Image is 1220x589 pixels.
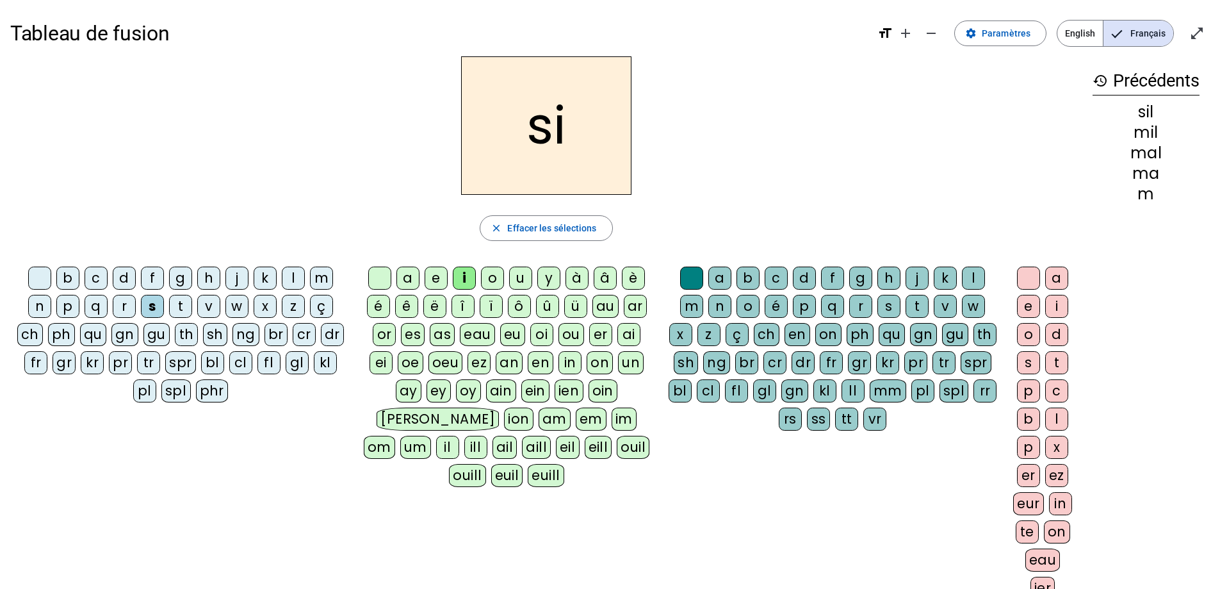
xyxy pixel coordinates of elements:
[48,323,75,346] div: ph
[521,379,550,402] div: ein
[1045,323,1068,346] div: d
[703,351,730,374] div: ng
[254,295,277,318] div: x
[680,295,703,318] div: m
[1093,125,1200,140] div: mil
[877,295,900,318] div: s
[793,267,816,290] div: d
[904,351,927,374] div: pr
[225,295,248,318] div: w
[229,351,252,374] div: cl
[364,436,395,459] div: om
[400,436,431,459] div: um
[564,295,587,318] div: ü
[736,295,760,318] div: o
[1093,73,1108,88] mat-icon: history
[821,267,844,290] div: f
[1016,520,1039,543] div: te
[377,408,499,431] div: [PERSON_NAME]
[507,220,596,236] span: Effacer les sélections
[321,323,344,346] div: dr
[201,351,224,374] div: bl
[785,323,810,346] div: en
[509,267,532,290] div: u
[530,323,553,346] div: oi
[197,267,220,290] div: h
[1017,323,1040,346] div: o
[508,295,531,318] div: ô
[1093,166,1200,181] div: ma
[496,351,523,374] div: an
[726,323,749,346] div: ç
[942,323,968,346] div: gu
[1189,26,1205,41] mat-icon: open_in_full
[165,351,196,374] div: spr
[257,351,281,374] div: fl
[1045,379,1068,402] div: c
[373,323,396,346] div: or
[464,436,487,459] div: ill
[396,267,419,290] div: a
[423,295,446,318] div: ë
[965,28,977,39] mat-icon: settings
[1093,67,1200,95] h3: Précédents
[589,379,618,402] div: oin
[453,267,476,290] div: i
[1044,520,1070,543] div: on
[81,351,104,374] div: kr
[1093,104,1200,120] div: sil
[113,267,136,290] div: d
[842,379,865,402] div: ll
[428,351,463,374] div: oeu
[504,408,533,431] div: ion
[765,295,788,318] div: é
[395,295,418,318] div: ê
[370,351,393,374] div: ei
[1045,351,1068,374] div: t
[821,295,844,318] div: q
[282,267,305,290] div: l
[877,26,893,41] mat-icon: format_size
[491,222,502,234] mat-icon: close
[1025,549,1061,572] div: eau
[480,215,612,241] button: Effacer les sélections
[430,323,455,346] div: as
[779,408,802,431] div: rs
[708,267,731,290] div: a
[225,267,248,290] div: j
[576,408,606,431] div: em
[492,436,517,459] div: ail
[807,408,830,431] div: ss
[314,351,337,374] div: kl
[879,323,905,346] div: qu
[592,295,619,318] div: au
[962,267,985,290] div: l
[982,26,1030,41] span: Paramètres
[793,295,816,318] div: p
[17,323,43,346] div: ch
[451,295,475,318] div: î
[669,379,692,402] div: bl
[1045,436,1068,459] div: x
[617,436,649,459] div: ouil
[169,267,192,290] div: g
[847,323,874,346] div: ph
[781,379,808,402] div: gn
[898,26,913,41] mat-icon: add
[558,351,582,374] div: in
[456,379,481,402] div: oy
[398,351,423,374] div: oe
[1013,492,1044,515] div: eur
[708,295,731,318] div: n
[587,351,613,374] div: on
[961,351,991,374] div: spr
[669,323,692,346] div: x
[232,323,259,346] div: ng
[449,464,485,487] div: ouill
[109,351,132,374] div: pr
[876,351,899,374] div: kr
[753,379,776,402] div: gl
[962,295,985,318] div: w
[1049,492,1072,515] div: in
[754,323,779,346] div: ch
